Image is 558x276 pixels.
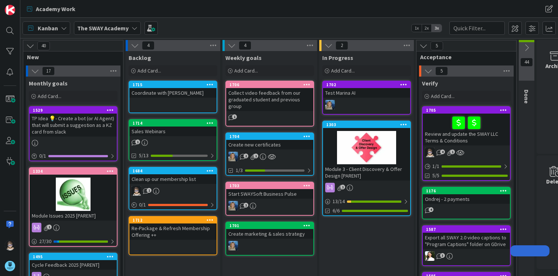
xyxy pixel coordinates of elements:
[129,174,217,184] div: Clean up our membership list
[244,203,248,208] span: 1
[435,67,448,75] span: 5
[226,133,313,149] div: 1704Create new certificates
[423,233,510,249] div: Export all SWAY 2.0 video captions to "Program Captions" folder on GDrive
[426,227,510,232] div: 1587
[326,122,410,127] div: 1303
[30,168,117,175] div: 1334
[229,223,313,228] div: 1701
[225,81,314,127] a: 1706Collect video feedback from our graduated student and previous group
[133,168,217,174] div: 1684
[135,139,140,144] span: 1
[129,223,217,240] div: Re-Package & Refresh Membership Offering ++
[520,58,533,67] span: 44
[232,114,237,119] span: 1
[432,24,442,32] span: 3x
[133,218,217,223] div: 1712
[423,188,510,204] div: 1176Ondrej - 2 payments
[226,152,313,161] div: MA
[423,226,510,233] div: 1587
[420,53,507,61] span: Acceptance
[129,200,217,209] div: 0/1
[139,152,149,159] span: 5/13
[229,134,313,139] div: 1704
[30,253,117,270] div: 1495Cycle Feedback 2025 [PARENT]
[129,119,217,161] a: 1714Sales Webinars5/13
[326,82,410,87] div: 1702
[228,241,238,250] img: MA
[422,80,438,87] span: Verify
[225,182,314,216] a: 1703Start SWAYSoft Business PulseMA
[226,182,313,189] div: 1703
[129,81,217,98] div: 1715Coordinate with [PERSON_NAME]
[236,166,243,174] span: 1/3
[129,186,217,196] div: TP
[129,81,217,88] div: 1715
[323,81,410,88] div: 1702
[322,81,411,115] a: 1702Test Marina AIMA
[423,251,510,261] div: AK
[129,167,217,210] a: 1684Clean up our membership listTP0/1
[422,187,511,219] a: 1176Ondrej - 2 payments
[423,188,510,194] div: 1176
[228,201,238,211] img: MA
[129,120,217,127] div: 1714
[225,222,314,256] a: 1701Create marketing & sales strategyMA
[234,67,258,74] span: Add Card...
[254,154,258,158] span: 1
[226,189,313,199] div: Start SWAYSoft Business Pulse
[30,107,117,137] div: 1529TP Idea 💡- Create a bot (or AI Agent) that will submit a suggestion as a KZ card from slack
[336,41,348,50] span: 2
[449,21,505,35] input: Quick Filter...
[323,197,410,206] div: 13/14
[226,88,313,111] div: Collect video feedback from our graduated student and previous group
[226,182,313,199] div: 1703Start SWAYSoft Business Pulse
[323,121,410,128] div: 1303
[228,152,238,161] img: MA
[36,4,75,13] span: Academy Work
[422,225,511,266] a: 1587Export all SWAY 2.0 video captions to "Program Captions" folder on GDriveAK
[423,194,510,204] div: Ondrej - 2 payments
[30,237,117,246] div: 27/30
[226,201,313,211] div: MA
[426,108,510,113] div: 1705
[129,120,217,136] div: 1714Sales Webinars
[23,2,80,16] a: Academy Work
[132,186,141,196] img: TP
[226,241,313,250] div: MA
[38,93,61,100] span: Add Card...
[325,100,335,110] img: MA
[226,229,313,239] div: Create marketing & sales strategy
[129,168,217,174] div: 1684
[129,81,217,113] a: 1715Coordinate with [PERSON_NAME]
[322,54,353,61] span: In Progress
[39,152,46,160] span: 0 / 1
[333,198,345,205] span: 13 / 14
[440,253,445,258] span: 3
[37,41,50,50] span: 40
[429,207,433,212] span: 4
[77,24,129,32] b: The SWAY Academy
[5,5,15,15] img: Visit kanbanzone.com
[426,188,510,193] div: 1176
[229,183,313,188] div: 1703
[38,24,58,33] span: Kanban
[239,41,251,50] span: 4
[225,54,262,61] span: Weekly goals
[425,251,435,261] img: AK
[226,140,313,149] div: Create new certificates
[30,260,117,270] div: Cycle Feedback 2025 [PARENT]
[226,81,313,88] div: 1706
[129,216,217,255] a: 1712Re-Package & Refresh Membership Offering ++
[425,148,435,157] img: TP
[523,90,530,104] span: Done
[323,100,410,110] div: MA
[323,164,410,181] div: Module 3 - Client Discovery & Offer Design [PARENT]
[244,154,248,158] span: 2
[139,201,146,209] span: 0 / 1
[422,106,511,181] a: 1705Review and update the SWAY LLC Terms & ConditionsTP1/15/5
[331,67,355,74] span: Add Card...
[42,67,55,75] span: 17
[129,217,217,240] div: 1712Re-Package & Refresh Membership Offering ++
[431,93,455,100] span: Add Card...
[423,162,510,171] div: 1/1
